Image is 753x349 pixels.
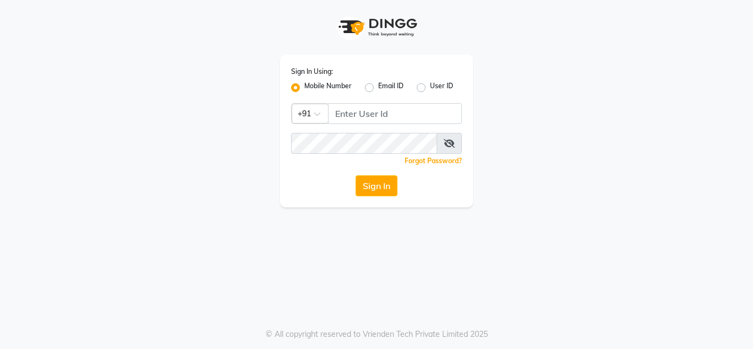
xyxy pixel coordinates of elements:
input: Username [328,103,462,124]
label: User ID [430,81,453,94]
a: Forgot Password? [405,157,462,165]
label: Email ID [378,81,404,94]
label: Mobile Number [304,81,352,94]
input: Username [291,133,437,154]
label: Sign In Using: [291,67,333,77]
img: logo1.svg [332,11,421,44]
button: Sign In [356,175,397,196]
